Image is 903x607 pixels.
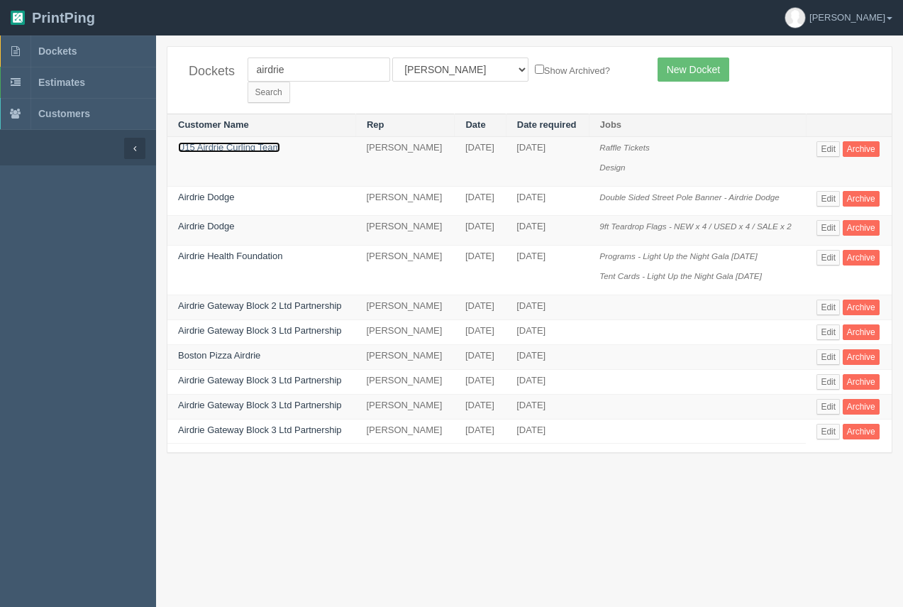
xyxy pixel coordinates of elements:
a: Edit [816,300,840,315]
td: [PERSON_NAME] [355,344,455,369]
i: 9ft Teardrop Flags - NEW x 4 / USED x 4 / SALE x 2 [599,222,791,231]
a: Edit [816,141,840,157]
a: Edit [816,374,840,390]
td: [DATE] [455,216,506,246]
td: [DATE] [506,216,589,246]
td: [DATE] [455,394,506,419]
td: [DATE] [506,136,589,186]
td: [DATE] [506,186,589,216]
td: [DATE] [506,394,589,419]
a: New Docket [658,58,729,82]
input: Show Archived? [535,65,544,74]
img: logo-3e63b451c926e2ac314895c53de4908e5d424f24456219fb08d385ab2e579770.png [11,11,25,25]
a: Edit [816,250,840,266]
td: [DATE] [455,245,506,295]
th: Jobs [589,114,806,137]
a: Edit [816,191,840,207]
a: Archive [843,300,880,315]
i: Programs - Light Up the Night Gala [DATE] [599,251,758,261]
a: Airdrie Gateway Block 2 Ltd Partnership [178,300,342,311]
a: Airdrie Health Foundation [178,251,282,261]
td: [DATE] [506,319,589,344]
span: Customers [38,108,90,119]
a: Archive [843,349,880,365]
a: Boston Pizza Airdrie [178,350,260,361]
td: [DATE] [506,419,589,444]
td: [PERSON_NAME] [355,186,455,216]
a: Airdrie Gateway Block 3 Ltd Partnership [178,325,342,336]
a: Rep [367,119,384,130]
a: Archive [843,399,880,415]
a: Edit [816,399,840,415]
td: [DATE] [455,186,506,216]
td: [DATE] [506,295,589,319]
td: [PERSON_NAME] [355,245,455,295]
td: [DATE] [506,369,589,394]
td: [PERSON_NAME] [355,136,455,186]
td: [DATE] [506,245,589,295]
td: [PERSON_NAME] [355,295,455,319]
a: Archive [843,220,880,236]
img: avatar_default-7531ab5dedf162e01f1e0bb0964e6a185e93c5c22dfe317fb01d7f8cd2b1632c.jpg [785,8,805,28]
td: [DATE] [506,344,589,369]
a: Edit [816,349,840,365]
a: Archive [843,424,880,439]
a: Date required [517,119,577,130]
td: [DATE] [455,419,506,444]
a: Edit [816,424,840,439]
a: Customer Name [178,119,249,130]
i: Design [599,163,625,172]
td: [DATE] [455,344,506,369]
td: [PERSON_NAME] [355,216,455,246]
a: Airdrie Gateway Block 3 Ltd Partnership [178,425,342,435]
td: [PERSON_NAME] [355,394,455,419]
a: Archive [843,191,880,207]
input: Customer Name [248,58,390,82]
label: Show Archived? [535,62,610,78]
td: [DATE] [455,369,506,394]
td: [DATE] [455,136,506,186]
i: Double Sided Street Pole Banner - Airdrie Dodge [599,192,780,202]
td: [DATE] [455,319,506,344]
a: Airdrie Dodge [178,221,235,231]
td: [PERSON_NAME] [355,369,455,394]
a: Archive [843,250,880,266]
a: Airdrie Dodge [178,192,235,202]
a: Archive [843,324,880,340]
td: [DATE] [455,295,506,319]
a: Archive [843,374,880,390]
a: Airdrie Gateway Block 3 Ltd Partnership [178,375,342,385]
a: Edit [816,324,840,340]
td: [PERSON_NAME] [355,319,455,344]
a: Airdrie Gateway Block 3 Ltd Partnership [178,400,342,410]
span: Estimates [38,77,85,88]
a: Archive [843,141,880,157]
span: Dockets [38,45,77,57]
input: Search [248,82,290,103]
a: Date [465,119,485,130]
a: U15 Airdrie Curling Team [178,142,280,153]
a: Edit [816,220,840,236]
i: Tent Cards - Light Up the Night Gala [DATE] [599,271,762,280]
i: Raffle Tickets [599,143,650,152]
td: [PERSON_NAME] [355,419,455,444]
h4: Dockets [189,65,226,79]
